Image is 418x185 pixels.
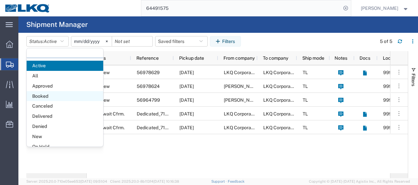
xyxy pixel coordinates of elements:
[27,81,103,91] span: Approved
[223,55,255,61] span: From company
[228,179,244,183] a: Feedback
[263,70,298,75] span: LKQ Corporation
[360,4,409,12] button: [PERSON_NAME]
[303,70,308,75] span: TL
[263,97,298,103] span: LKQ Corporation
[100,93,110,107] span: New
[100,79,110,93] span: New
[224,111,259,116] span: LKQ Corporation
[179,97,194,103] span: 10/01/2025
[303,97,308,103] span: TL
[137,97,160,103] span: 56964799
[179,125,194,130] span: 10/27/2025
[155,36,208,47] button: Saved filters
[361,5,398,12] span: Robert Benette
[71,36,112,46] input: Not set
[137,84,160,89] span: 56978624
[137,70,160,75] span: 56978629
[303,84,308,89] span: TL
[411,73,416,86] span: Filters
[179,70,194,75] span: 10/01/2025
[136,55,159,61] span: Reference
[309,179,410,184] span: Copyright © [DATE]-[DATE] Agistix Inc., All Rights Reserved
[27,71,103,81] span: All
[224,70,259,75] span: LKQ Corporation
[179,55,204,61] span: Pickup date
[27,61,103,71] span: Active
[44,39,57,44] span: Active
[383,55,401,61] span: Location
[137,125,208,130] span: Dedicated_7100_1635_Eng Trans
[137,111,208,116] span: Dedicated_7100_1635_Eng Trans
[380,38,392,45] div: 5 of 5
[302,55,324,61] span: Ship mode
[263,125,298,130] span: LKQ Corporation
[211,179,228,183] a: Support
[179,84,194,89] span: 10/02/2025
[26,16,88,33] h4: Shipment Manager
[27,142,103,152] span: On Hold
[210,36,241,47] button: Filters
[263,84,298,89] span: LKQ Corporation
[100,66,110,79] span: New
[26,179,107,183] span: Server: 2025.20.0-710e05ee653
[224,97,286,103] span: O'Reilly Springfield
[141,0,341,16] input: Search for shipment number, reference number
[112,36,152,46] input: Not set
[303,125,308,130] span: TL
[335,55,347,61] span: Notes
[179,111,194,116] span: 11/03/2025
[263,111,298,116] span: LKQ Corporation
[100,107,125,121] span: Await Cfrm.
[110,179,179,183] span: Client: 2025.20.0-8b113f4
[27,111,103,121] span: Delivered
[263,55,288,61] span: To company
[27,132,103,142] span: New
[360,55,370,61] span: Docs
[27,121,103,132] span: Denied
[224,84,288,89] span: O'Reilly Brownsburg
[81,179,107,183] span: [DATE] 09:51:04
[224,125,259,130] span: LKQ Corporation
[27,91,103,101] span: Booked
[26,36,69,47] button: Status:Active
[27,101,103,111] span: Canceled
[153,179,179,183] span: [DATE] 10:16:38
[100,121,125,134] span: Await Cfrm.
[303,111,308,116] span: TL
[5,3,51,13] img: logo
